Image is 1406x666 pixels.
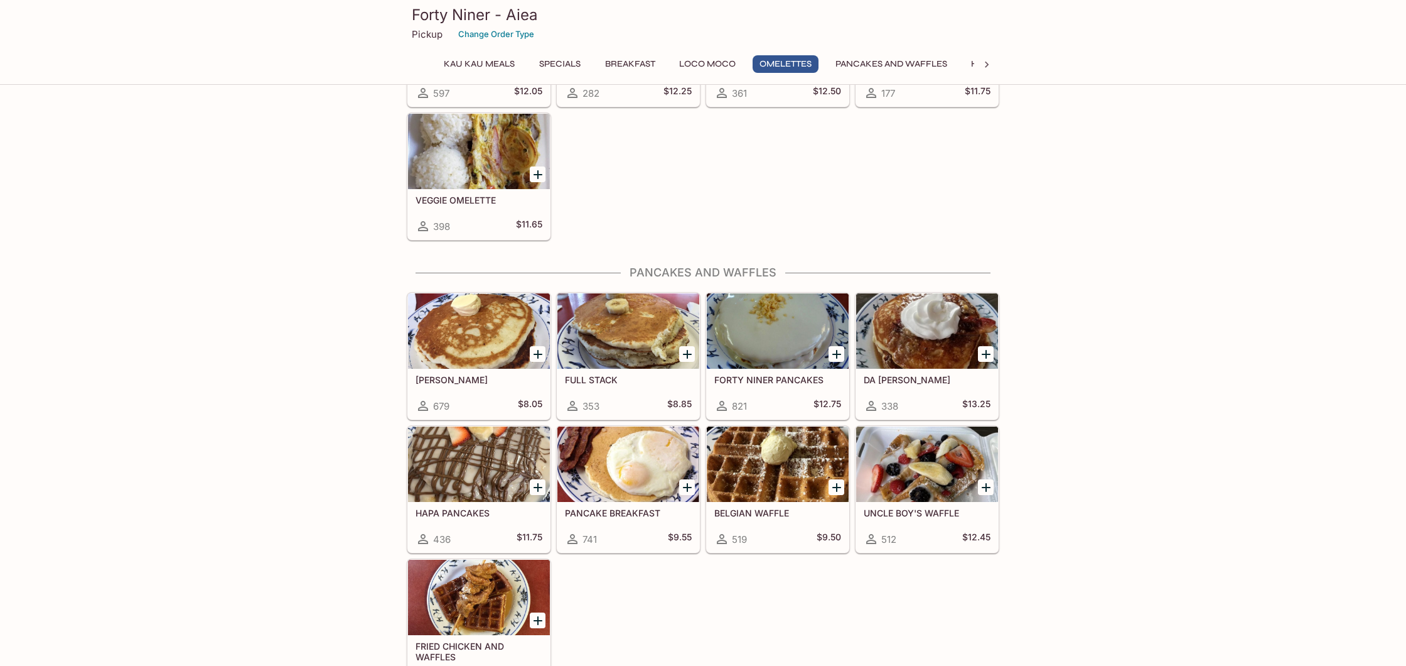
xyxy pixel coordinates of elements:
span: 679 [433,400,449,412]
h5: DA [PERSON_NAME] [864,374,990,385]
h5: FORTY NINER PANCAKES [714,374,841,385]
div: FORTY NINER PANCAKES [707,293,849,369]
button: Add UNCLE BOY'S WAFFLE [978,479,994,495]
span: 338 [881,400,898,412]
button: Loco Moco [672,55,743,73]
p: Pickup [412,28,443,40]
h5: $12.75 [813,398,841,413]
a: BELGIAN WAFFLE519$9.50 [706,426,849,553]
h5: $12.45 [962,532,990,547]
h5: $12.50 [813,85,841,101]
span: 282 [582,87,599,99]
h5: HAPA PANCAKES [416,508,542,518]
div: SHORT STACK [408,293,550,369]
h4: Pancakes and Waffles [407,266,999,280]
div: DA ELVIS PANCAKES [856,293,998,369]
div: BELGIAN WAFFLE [707,427,849,502]
button: Add HAPA PANCAKES [530,479,545,495]
span: 597 [433,87,449,99]
div: FRIED CHICKEN AND WAFFLES [408,560,550,635]
div: VEGGIE OMELETTE [408,114,550,189]
h5: $9.50 [817,532,841,547]
a: VEGGIE OMELETTE398$11.65 [407,113,550,240]
button: Add DA ELVIS PANCAKES [978,346,994,362]
span: 177 [881,87,895,99]
span: 519 [732,533,747,545]
span: 361 [732,87,747,99]
div: FULL STACK [557,293,699,369]
button: Add SHORT STACK [530,346,545,362]
h5: BELGIAN WAFFLE [714,508,841,518]
h3: Forty Niner - Aiea [412,5,994,25]
button: Add PANCAKE BREAKFAST [679,479,695,495]
button: Change Order Type [453,25,540,44]
h5: FULL STACK [565,374,692,385]
h5: PANCAKE BREAKFAST [565,508,692,518]
button: Add FRIED CHICKEN AND WAFFLES [530,613,545,628]
h5: $8.05 [518,398,542,413]
div: UNCLE BOY'S WAFFLE [856,427,998,502]
button: Kau Kau Meals [437,55,522,73]
h5: UNCLE BOY'S WAFFLE [864,508,990,518]
span: 436 [433,533,451,545]
h5: $11.75 [517,532,542,547]
h5: $11.75 [965,85,990,101]
a: FORTY NINER PANCAKES821$12.75 [706,293,849,420]
span: 821 [732,400,747,412]
div: PANCAKE BREAKFAST [557,427,699,502]
h5: $8.85 [667,398,692,413]
button: Add VEGGIE OMELETTE [530,166,545,182]
button: Add BELGIAN WAFFLE [829,479,844,495]
span: 512 [881,533,896,545]
a: HAPA PANCAKES436$11.75 [407,426,550,553]
a: [PERSON_NAME]679$8.05 [407,293,550,420]
a: FULL STACK353$8.85 [557,293,700,420]
div: HAPA PANCAKES [408,427,550,502]
h5: VEGGIE OMELETTE [416,195,542,205]
span: 353 [582,400,599,412]
h5: $12.25 [663,85,692,101]
span: 741 [582,533,597,545]
a: PANCAKE BREAKFAST741$9.55 [557,426,700,553]
button: Omelettes [753,55,818,73]
button: Hawaiian Style French Toast [964,55,1119,73]
h5: [PERSON_NAME] [416,374,542,385]
a: DA [PERSON_NAME]338$13.25 [856,293,999,420]
h5: $11.65 [516,219,542,234]
button: Breakfast [598,55,662,73]
span: 398 [433,221,450,232]
h5: $12.05 [514,85,542,101]
h5: FRIED CHICKEN AND WAFFLES [416,641,542,662]
h5: $13.25 [962,398,990,413]
button: Pancakes and Waffles [829,55,954,73]
button: Add FULL STACK [679,346,695,362]
a: UNCLE BOY'S WAFFLE512$12.45 [856,426,999,553]
button: Add FORTY NINER PANCAKES [829,346,844,362]
h5: $9.55 [668,532,692,547]
button: Specials [532,55,588,73]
